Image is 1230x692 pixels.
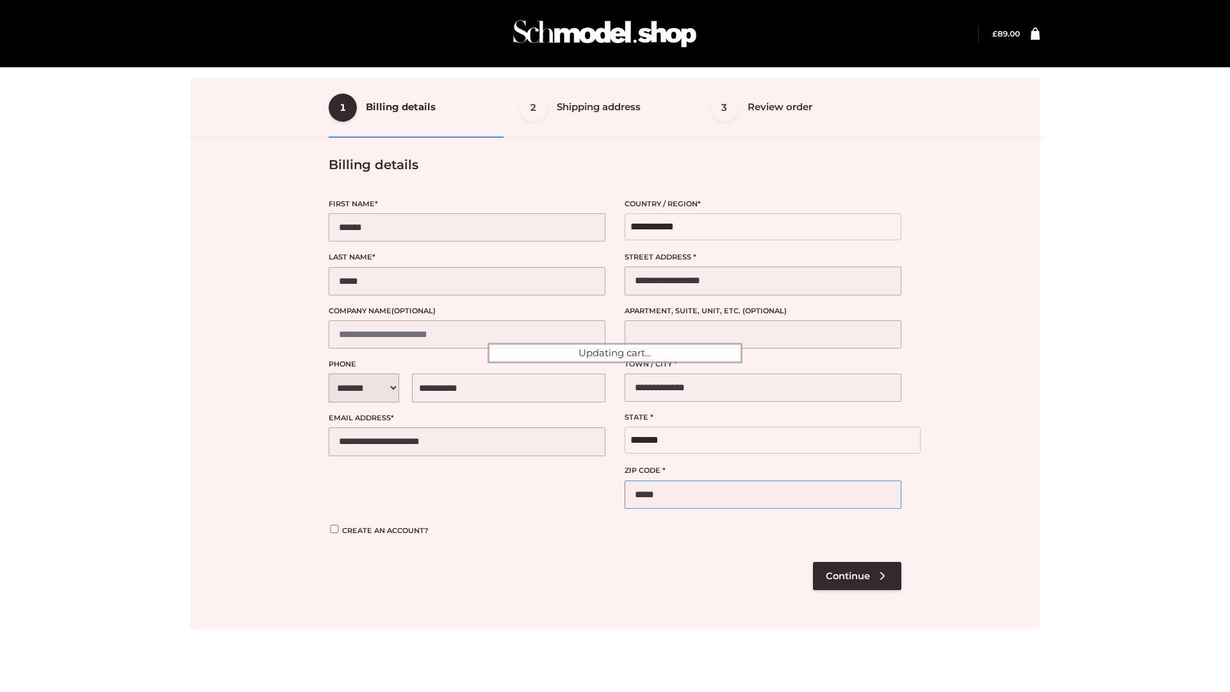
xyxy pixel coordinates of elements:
bdi: 89.00 [992,29,1020,38]
img: Schmodel Admin 964 [509,8,701,59]
div: Updating cart... [488,343,742,363]
a: £89.00 [992,29,1020,38]
span: £ [992,29,997,38]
